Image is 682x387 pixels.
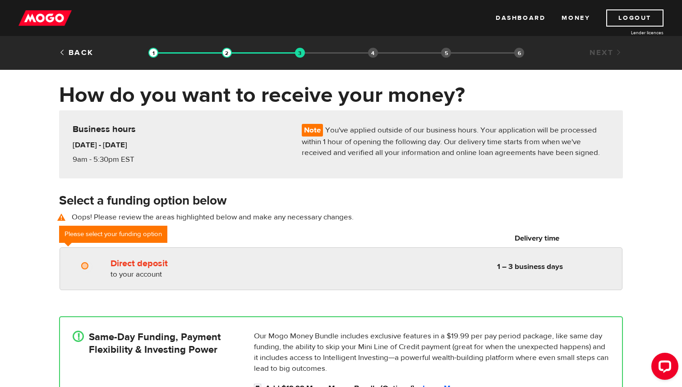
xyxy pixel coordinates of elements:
[148,48,158,58] img: transparent-188c492fd9eaac0f573672f40bb141c2.gif
[302,124,323,137] span: Note
[59,212,623,223] p: Oops! Please review the areas highlighted below and make any necessary changes.
[497,262,563,272] b: 1 – 3 business days
[73,331,84,342] div: !
[590,48,623,58] a: Next
[110,233,318,244] h6: Funding options
[59,226,167,243] div: Please select your funding option
[59,48,94,58] a: Back
[302,124,609,158] p: You've applied outside of our business hours. Your application will be processed within 1 hour of...
[454,233,619,244] h6: Delivery time
[73,140,174,150] h6: [DATE] - [DATE]
[18,9,72,27] img: mogo_logo-11ee424be714fa7cbb0f0f49df9e16ec.png
[254,331,609,374] p: Our Mogo Money Bundle includes exclusive features in a $19.99 per pay period package, like same d...
[59,83,623,107] h1: How do you want to receive your money?
[59,194,623,208] h3: Select a funding option below
[73,154,174,165] p: 9am - 5:30pm EST
[596,29,664,36] a: Lender licences
[496,9,545,27] a: Dashboard
[562,9,590,27] a: Money
[111,269,162,279] span: to your account
[222,48,232,58] img: transparent-188c492fd9eaac0f573672f40bb141c2.gif
[606,9,664,27] a: Logout
[111,258,318,269] label: Direct deposit
[295,48,305,58] img: transparent-188c492fd9eaac0f573672f40bb141c2.gif
[644,349,682,387] iframe: LiveChat chat widget
[89,331,221,356] h4: Same-Day Funding, Payment Flexibility & Investing Power
[73,124,288,135] h5: Business hours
